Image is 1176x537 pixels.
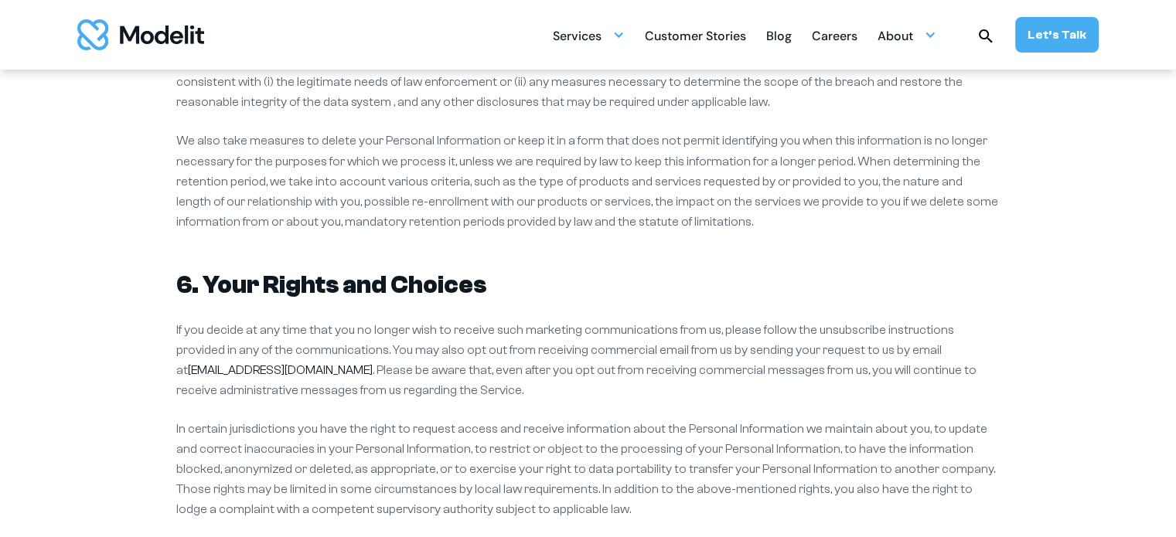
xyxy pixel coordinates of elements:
img: modelit logo [77,19,204,50]
a: Let’s Talk [1015,17,1099,53]
div: Services [553,22,602,53]
a: Careers [812,20,857,50]
div: Services [553,20,625,50]
div: Customer Stories [645,22,746,53]
div: About [878,22,913,53]
a: home [77,19,204,50]
h2: 6. Your Rights and Choices [176,268,1000,301]
p: In certain jurisdictions you have the right to request access and receive information about the P... [176,418,1000,518]
a: [EMAIL_ADDRESS][DOMAIN_NAME] [188,362,373,376]
p: We also take measures to delete your Personal Information or keep it in a form that does not perm... [176,131,1000,231]
div: Careers [812,22,857,53]
div: Let’s Talk [1028,26,1086,43]
div: Blog [766,22,792,53]
div: About [878,20,936,50]
p: If you decide at any time that you no longer wish to receive such marketing communications from u... [176,319,1000,399]
p: We will make any legally-required disclosures of any breach of the security, confidentiality, or ... [176,32,1000,112]
a: Customer Stories [645,20,746,50]
a: Blog [766,20,792,50]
